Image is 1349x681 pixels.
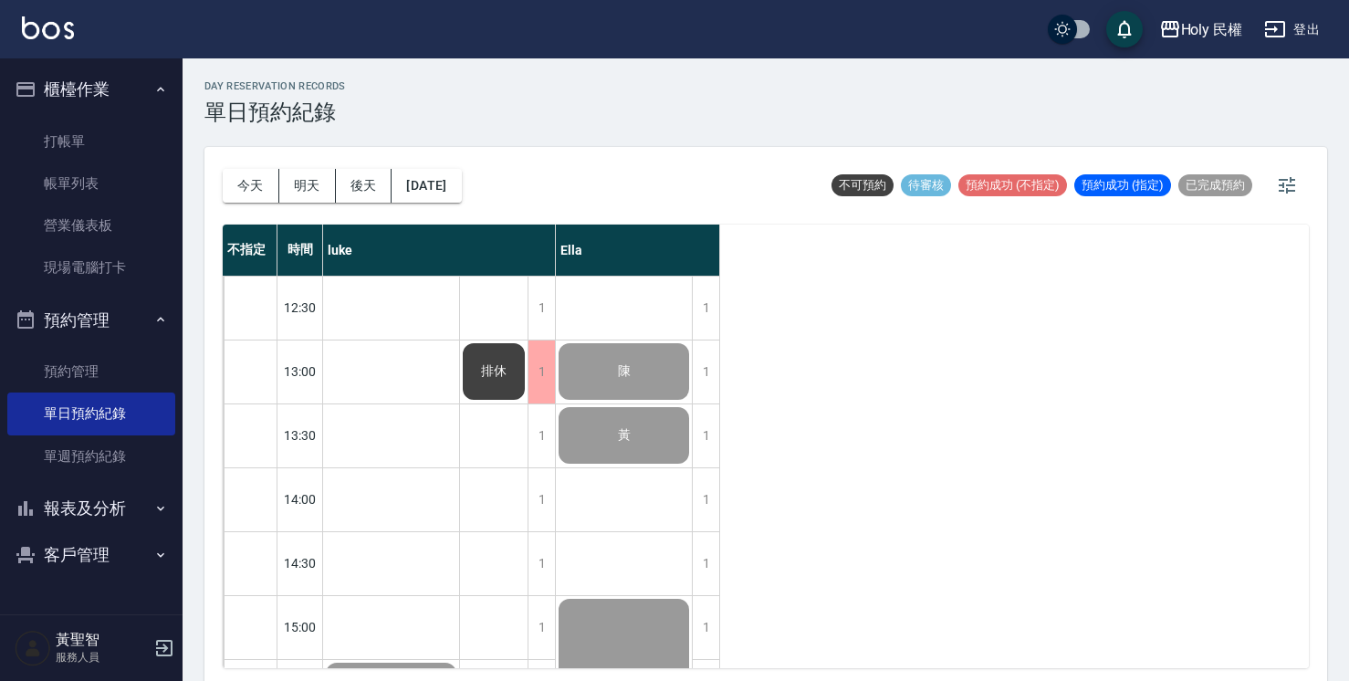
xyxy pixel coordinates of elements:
[692,468,719,531] div: 1
[323,225,556,276] div: luke
[692,277,719,340] div: 1
[7,246,175,288] a: 現場電腦打卡
[7,485,175,532] button: 報表及分析
[277,467,323,531] div: 14:00
[279,169,336,203] button: 明天
[528,404,555,467] div: 1
[277,595,323,659] div: 15:00
[223,169,279,203] button: 今天
[901,177,951,194] span: 待審核
[1257,13,1327,47] button: 登出
[692,596,719,659] div: 1
[1152,11,1250,48] button: Holy 民權
[528,532,555,595] div: 1
[7,120,175,162] a: 打帳單
[528,596,555,659] div: 1
[204,80,346,92] h2: day Reservation records
[56,649,149,665] p: 服務人員
[692,404,719,467] div: 1
[7,162,175,204] a: 帳單列表
[56,631,149,649] h5: 黃聖智
[7,297,175,344] button: 預約管理
[223,225,277,276] div: 不指定
[692,340,719,403] div: 1
[958,177,1067,194] span: 預約成功 (不指定)
[336,169,392,203] button: 後天
[614,363,634,380] span: 陳
[556,225,720,276] div: Ella
[204,100,346,125] h3: 單日預約紀錄
[614,427,634,444] span: 黃
[477,363,510,380] span: 排休
[1178,177,1252,194] span: 已完成預約
[528,468,555,531] div: 1
[528,277,555,340] div: 1
[1074,177,1171,194] span: 預約成功 (指定)
[692,532,719,595] div: 1
[7,204,175,246] a: 營業儀表板
[7,531,175,579] button: 客戶管理
[1106,11,1143,47] button: save
[277,340,323,403] div: 13:00
[7,66,175,113] button: 櫃檯作業
[7,393,175,435] a: 單日預約紀錄
[831,177,894,194] span: 不可預約
[22,16,74,39] img: Logo
[277,531,323,595] div: 14:30
[277,403,323,467] div: 13:30
[1181,18,1243,41] div: Holy 民權
[277,225,323,276] div: 時間
[528,340,555,403] div: 1
[7,351,175,393] a: 預約管理
[7,435,175,477] a: 單週預約紀錄
[15,630,51,666] img: Person
[277,276,323,340] div: 12:30
[392,169,461,203] button: [DATE]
